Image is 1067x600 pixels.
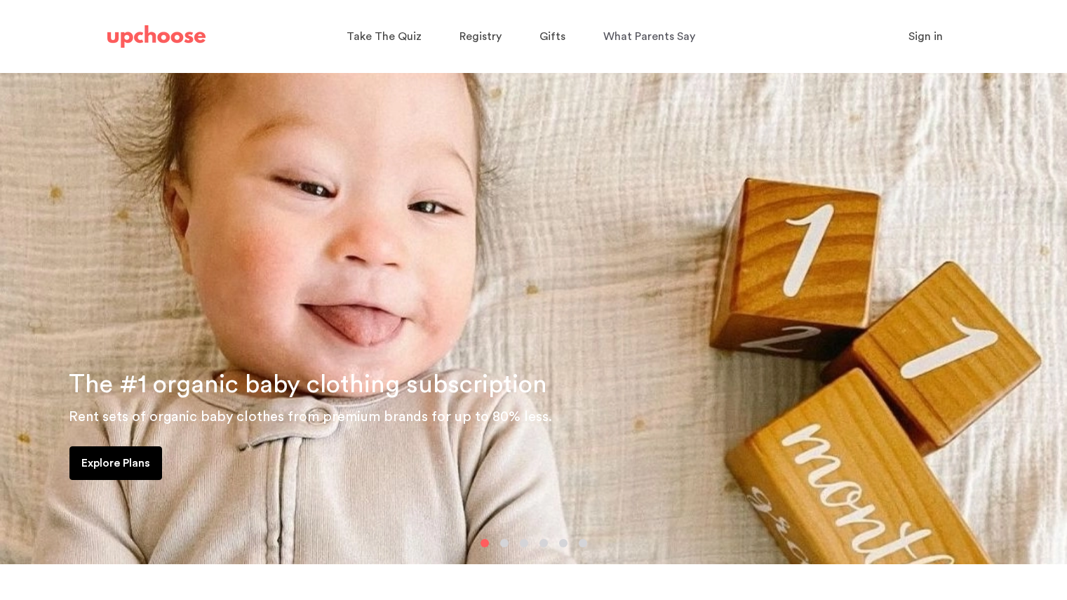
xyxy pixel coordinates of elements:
[539,23,570,51] a: Gifts
[347,31,422,42] span: Take The Quiz
[107,25,206,48] img: UpChoose
[459,23,506,51] a: Registry
[69,446,162,480] a: Explore Plans
[347,23,426,51] a: Take The Quiz
[891,22,960,51] button: Sign in
[908,31,943,42] span: Sign in
[539,31,565,42] span: Gifts
[603,23,699,51] a: What Parents Say
[603,31,695,42] span: What Parents Say
[69,372,547,397] span: The #1 organic baby clothing subscription
[81,455,150,472] p: Explore Plans
[107,22,206,51] a: UpChoose
[69,406,1050,428] p: Rent sets of organic baby clothes from premium brands for up to 80% less.
[459,31,502,42] span: Registry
